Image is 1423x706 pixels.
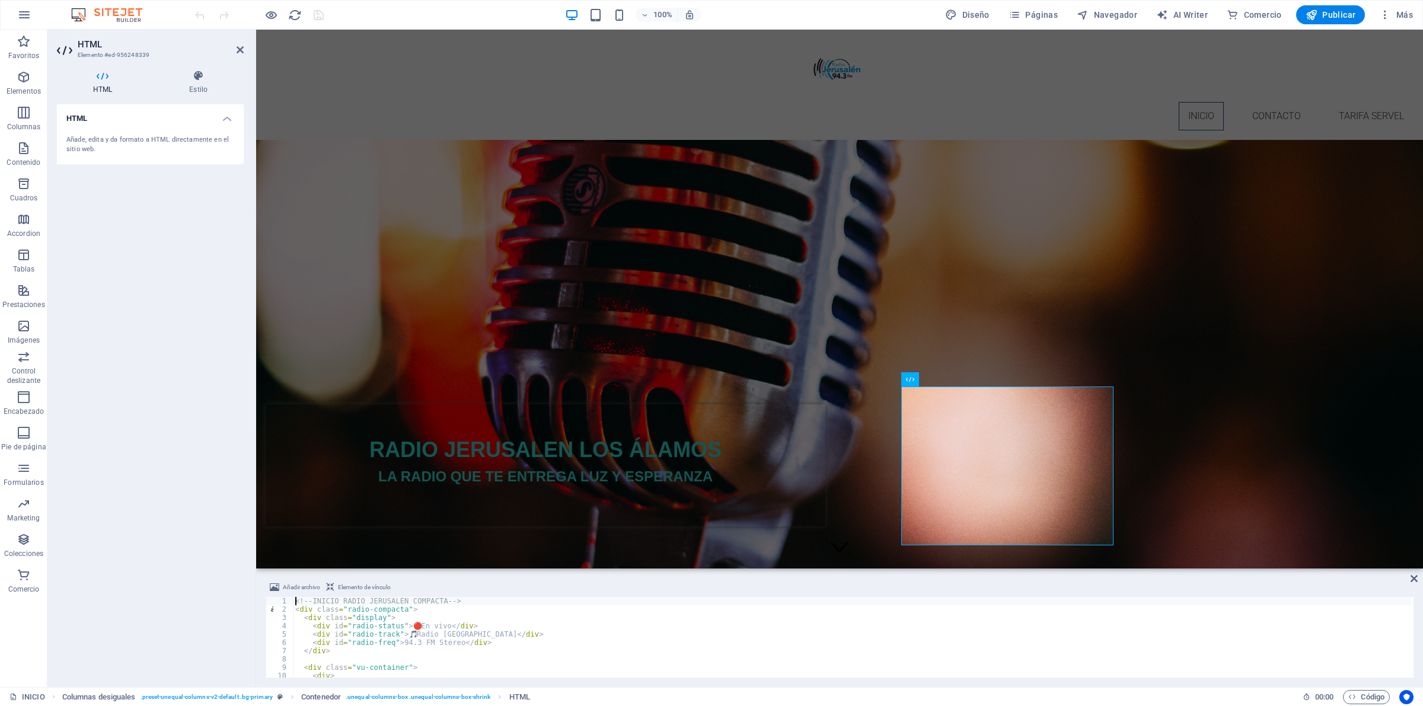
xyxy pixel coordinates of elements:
span: Añadir archivo [283,580,320,595]
span: Elemento de vínculo [338,580,391,595]
p: Marketing [7,513,40,523]
div: 7 [266,647,294,655]
a: RADIO JERUSALEN LOS ÁLAMOSLA RADIO QUE TE ENTREGA LUZ Y ESPERANZA [9,375,569,497]
div: 10 [266,672,294,680]
h4: Estilo [153,70,244,95]
span: Publicar [1306,9,1356,21]
span: Navegador [1077,9,1137,21]
button: Páginas [1004,5,1063,24]
span: Más [1379,9,1413,21]
span: Haz clic para seleccionar y doble clic para editar [62,690,136,704]
img: Editor Logo [68,8,157,22]
i: Volver a cargar página [288,8,302,22]
span: Diseño [945,9,990,21]
button: Elemento de vínculo [324,580,393,595]
button: Más [1374,5,1418,24]
button: Navegador [1072,5,1142,24]
nav: breadcrumb [62,690,530,704]
p: Favoritos [8,51,39,60]
p: Pie de página [1,442,46,452]
div: 3 [266,614,294,622]
span: . preset-unequal-columns-v2-default .bg-primary [141,690,273,704]
p: Comercio [8,584,40,594]
span: Haz clic para seleccionar y doble clic para editar [509,690,530,704]
p: Prestaciones [2,300,44,309]
h3: Elemento #ed-956248339 [78,50,220,60]
div: 4 [266,622,294,630]
button: Comercio [1222,5,1287,24]
h4: HTML [57,104,244,126]
h6: Tiempo de la sesión [1303,690,1334,704]
a: Haz clic para cancelar la selección y doble clic para abrir páginas [9,690,45,704]
div: 9 [266,663,294,672]
span: AI Writer [1156,9,1208,21]
p: Formularios [4,478,43,487]
span: Páginas [1009,9,1058,21]
button: Diseño [940,5,994,24]
span: Código [1348,690,1384,704]
span: . unequal-columns-box .unequal-columns-box-shrink [346,690,490,704]
button: Añadir archivo [268,580,322,595]
h4: HTML [57,70,153,95]
span: Haz clic para seleccionar y doble clic para editar [301,690,341,704]
div: 5 [266,630,294,638]
button: Código [1343,690,1390,704]
p: Colecciones [4,549,43,558]
p: Tablas [13,264,35,274]
div: 8 [266,655,294,663]
div: 1 [266,597,294,605]
p: Imágenes [8,336,40,345]
button: reload [288,8,302,22]
button: Usercentrics [1399,690,1414,704]
p: Columnas [7,122,41,132]
button: Haz clic para salir del modo de previsualización y seguir editando [264,8,278,22]
p: Accordion [7,229,40,238]
button: AI Writer [1151,5,1213,24]
p: Encabezado [4,407,44,416]
p: Elementos [7,87,41,96]
h6: 100% [653,8,672,22]
p: Contenido [7,158,40,167]
span: : [1323,692,1325,701]
button: 100% [636,8,678,22]
i: Este elemento es un preajuste personalizable [277,694,283,700]
div: 2 [266,605,294,614]
div: 6 [266,638,294,647]
div: Añade, edita y da formato a HTML directamente en el sitio web. [66,135,234,155]
p: Cuadros [10,193,38,203]
i: Al redimensionar, ajustar el nivel de zoom automáticamente para ajustarse al dispositivo elegido. [684,9,695,20]
span: 00 00 [1315,690,1333,704]
span: Comercio [1227,9,1282,21]
h2: HTML [78,39,244,50]
button: Publicar [1296,5,1365,24]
